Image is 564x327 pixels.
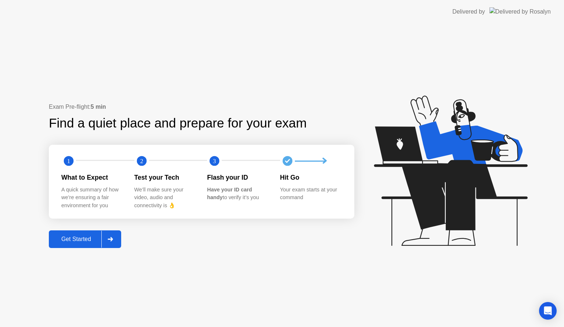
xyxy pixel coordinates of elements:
text: 3 [213,158,216,165]
img: Delivered by Rosalyn [489,7,551,16]
div: Hit Go [280,173,341,182]
div: We’ll make sure your video, audio and connectivity is 👌 [134,186,196,210]
div: Flash your ID [207,173,268,182]
b: 5 min [91,104,106,110]
div: Exam Pre-flight: [49,103,354,111]
div: Open Intercom Messenger [539,302,557,320]
b: Have your ID card handy [207,187,252,201]
div: What to Expect [61,173,123,182]
div: Test your Tech [134,173,196,182]
button: Get Started [49,230,121,248]
div: to verify it’s you [207,186,268,202]
div: A quick summary of how we’re ensuring a fair environment for you [61,186,123,210]
div: Your exam starts at your command [280,186,341,202]
div: Delivered by [452,7,485,16]
text: 1 [67,158,70,165]
div: Get Started [51,236,101,242]
text: 2 [140,158,143,165]
div: Find a quiet place and prepare for your exam [49,114,308,133]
